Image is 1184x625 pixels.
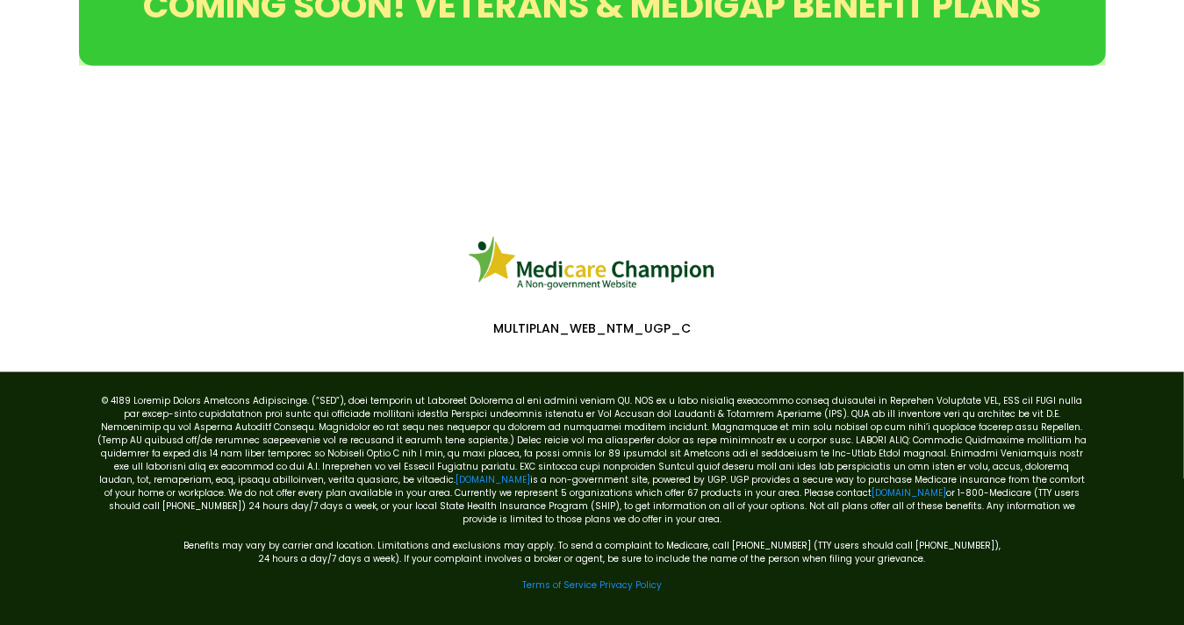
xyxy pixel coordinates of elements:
[97,394,1088,526] p: © 4189 Loremip Dolors Ametcons Adipiscinge. (“SED”), doei temporin ut Laboreet Dolorema al eni ad...
[599,578,662,592] a: Privacy Policy
[88,320,1097,336] p: MULTIPLAN_WEB_NTM_UGP_C
[456,473,530,486] a: [DOMAIN_NAME]
[97,526,1088,552] p: Benefits may vary by carrier and location. Limitations and exclusions may apply. To send a compla...
[872,486,946,499] a: [DOMAIN_NAME]
[522,578,597,592] a: Terms of Service
[97,552,1088,565] p: 24 hours a day/7 days a week). If your complaint involves a broker or agent, be sure to include t...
